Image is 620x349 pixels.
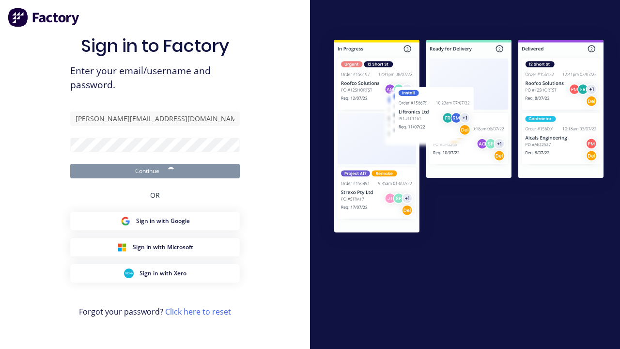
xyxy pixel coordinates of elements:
span: Sign in with Google [136,217,190,225]
img: Factory [8,8,80,27]
img: Microsoft Sign in [117,242,127,252]
img: Sign in [318,25,620,250]
img: Google Sign in [121,216,130,226]
span: Forgot your password? [79,306,231,317]
img: Xero Sign in [124,269,134,278]
button: Continue [70,164,240,178]
span: Sign in with Microsoft [133,243,193,252]
button: Xero Sign inSign in with Xero [70,264,240,283]
button: Microsoft Sign inSign in with Microsoft [70,238,240,256]
a: Click here to reset [165,306,231,317]
span: Sign in with Xero [139,269,186,278]
h1: Sign in to Factory [81,35,229,56]
input: Email/Username [70,111,240,126]
button: Google Sign inSign in with Google [70,212,240,230]
div: OR [150,178,160,212]
span: Enter your email/username and password. [70,64,240,92]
